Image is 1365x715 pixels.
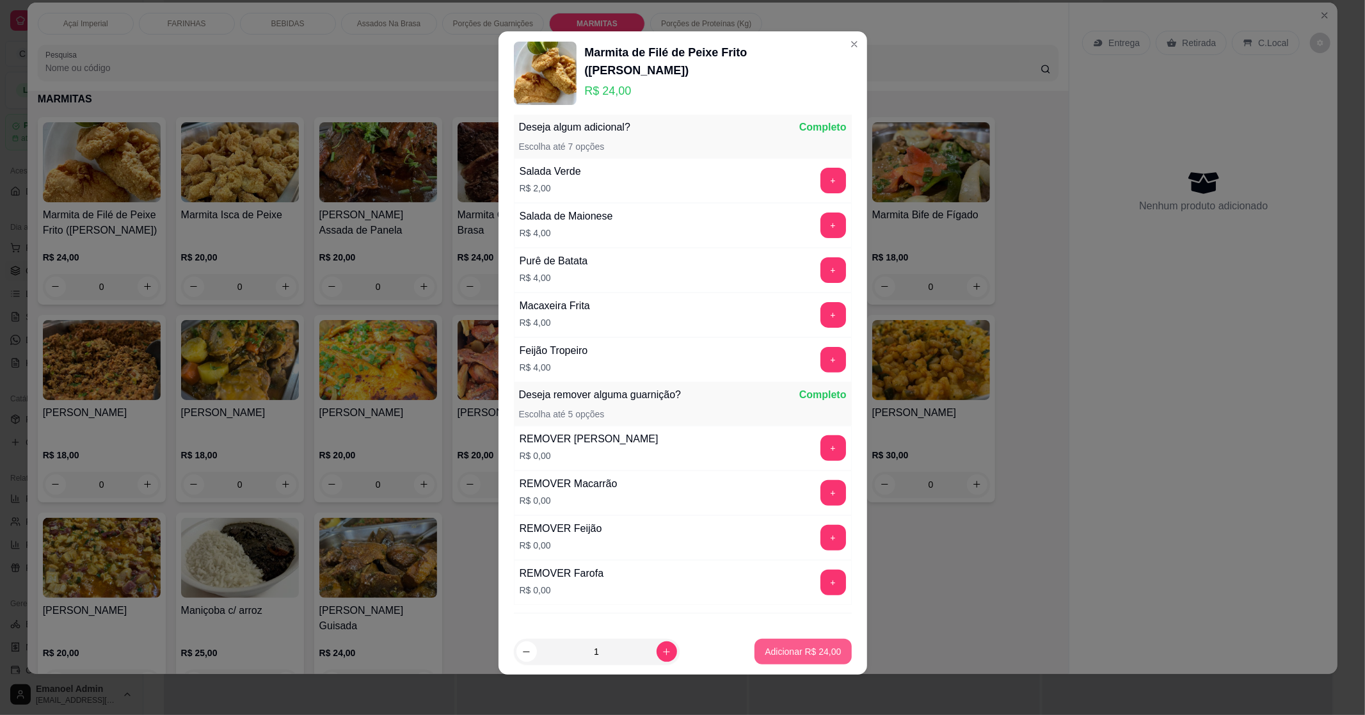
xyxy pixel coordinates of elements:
button: add [820,525,846,550]
p: R$ 24,00 [584,82,851,100]
div: Feijão Tropeiro [520,343,588,358]
div: REMOVER Macarrão [520,476,618,492]
button: add [820,435,846,461]
button: increase-product-quantity [657,641,677,662]
div: Macaxeira Frita [520,298,590,314]
button: Close [844,34,865,54]
p: Escolha até 7 opções [519,140,605,153]
button: add [820,570,846,595]
p: Adicionar R$ 24,00 [765,645,841,658]
button: decrease-product-quantity [516,641,537,662]
img: product-image [514,42,577,105]
p: Escolha até 5 opções [519,408,605,421]
p: R$ 0,00 [520,494,618,507]
button: add [820,302,846,328]
p: R$ 0,00 [520,539,602,552]
button: add [820,480,846,506]
div: Marmita de Filé de Peixe Frito ([PERSON_NAME]) [584,44,851,79]
div: REMOVER Feijão [520,521,602,536]
p: Completo [799,387,847,403]
p: Deseja remover alguma guarnição? [519,387,681,403]
button: add [820,257,846,283]
button: add [820,168,846,193]
p: R$ 4,00 [520,271,588,284]
p: R$ 0,00 [520,449,659,462]
p: R$ 4,00 [520,361,588,374]
button: add [820,347,846,373]
div: REMOVER [PERSON_NAME] [520,431,659,447]
div: Salada de Maionese [520,209,613,224]
button: add [820,213,846,238]
div: Purê de Batata [520,253,588,269]
p: R$ 0,00 [520,584,604,597]
p: R$ 2,00 [520,182,581,195]
div: Salada Verde [520,164,581,179]
p: R$ 4,00 [520,227,613,239]
p: Deseja algum adicional? [519,120,630,135]
p: R$ 4,00 [520,316,590,329]
button: Adicionar R$ 24,00 [754,639,851,664]
div: REMOVER Farofa [520,566,604,581]
p: Completo [799,120,847,135]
